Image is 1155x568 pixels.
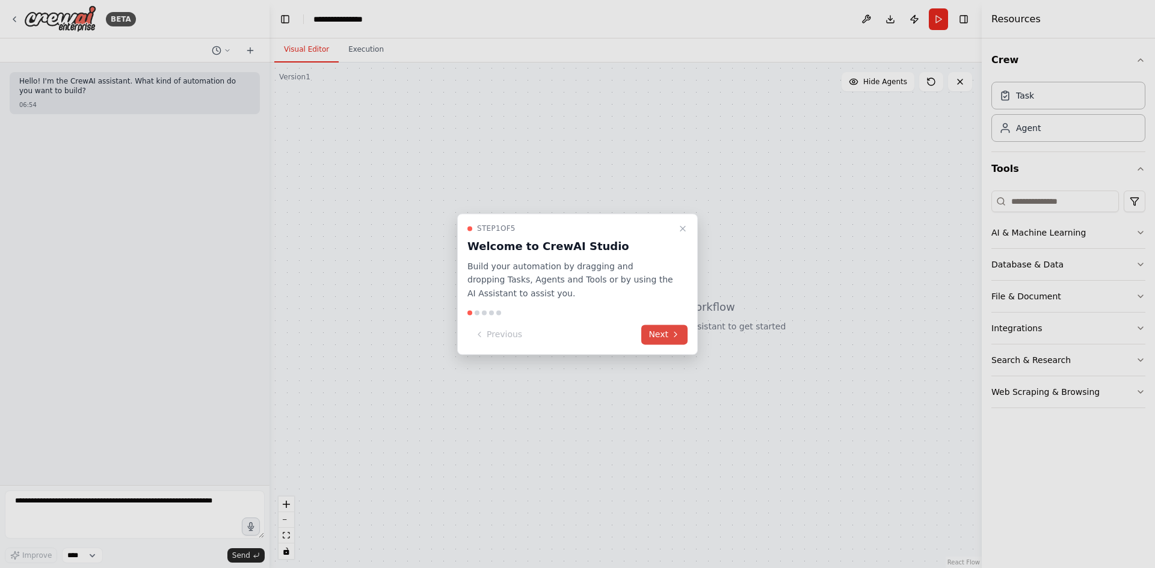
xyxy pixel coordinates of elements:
button: Close walkthrough [676,221,690,236]
button: Hide left sidebar [277,11,294,28]
p: Build your automation by dragging and dropping Tasks, Agents and Tools or by using the AI Assista... [467,260,673,301]
h3: Welcome to CrewAI Studio [467,238,673,255]
span: Step 1 of 5 [477,224,516,233]
button: Previous [467,325,529,344]
button: Next [641,325,688,344]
